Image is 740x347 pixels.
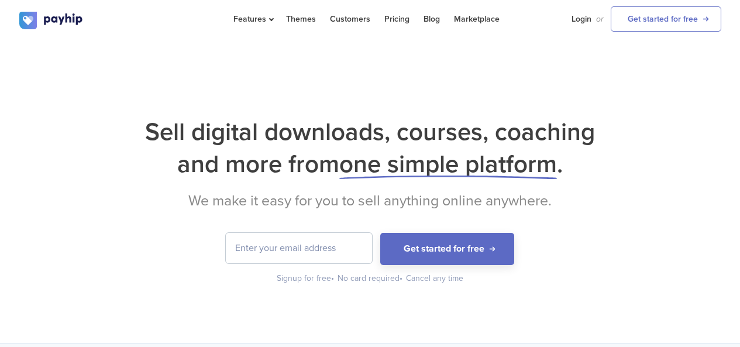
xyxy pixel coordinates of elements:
[338,273,404,284] div: No card required
[19,116,721,180] h1: Sell digital downloads, courses, coaching and more from
[400,273,402,283] span: •
[380,233,514,265] button: Get started for free
[331,273,334,283] span: •
[19,192,721,209] h2: We make it easy for you to sell anything online anywhere.
[19,12,84,29] img: logo.svg
[611,6,721,32] a: Get started for free
[557,149,563,179] span: .
[277,273,335,284] div: Signup for free
[233,14,272,24] span: Features
[339,149,557,179] span: one simple platform
[226,233,372,263] input: Enter your email address
[406,273,463,284] div: Cancel any time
